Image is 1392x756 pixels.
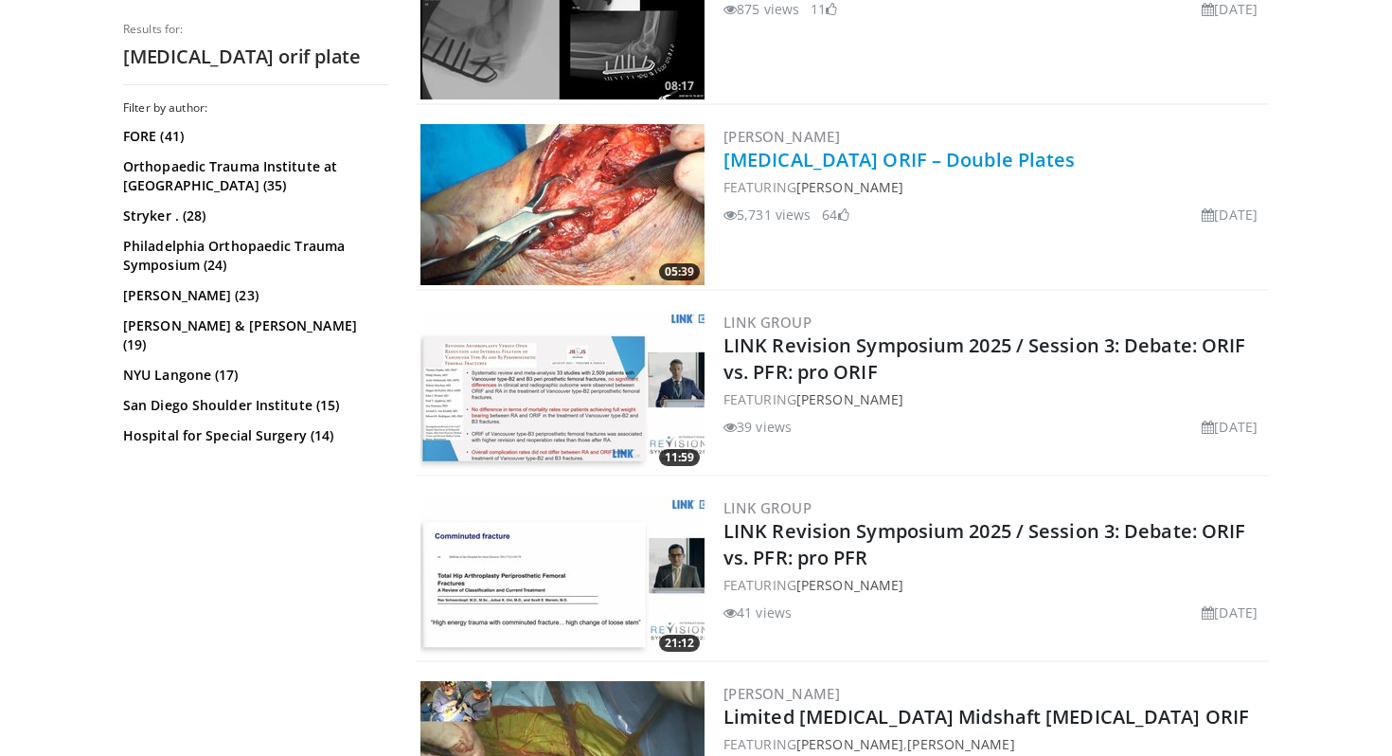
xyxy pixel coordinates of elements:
a: Orthopaedic Trauma Institute at [GEOGRAPHIC_DATA] (35) [123,157,384,195]
h3: Filter by author: [123,100,388,116]
a: [PERSON_NAME] [796,576,903,594]
a: [PERSON_NAME] [907,735,1014,753]
span: 05:39 [659,263,700,280]
a: San Diego Shoulder Institute (15) [123,396,384,415]
li: 64 [822,205,848,225]
a: LINK Group [723,313,812,332]
a: LINK Revision Symposium 2025 / Session 3: Debate: ORIF vs. PFR: pro ORIF [723,333,1245,385]
p: Results for: [123,22,388,37]
img: 6cca6549-0377-49e0-9fbe-67c0c251917a.300x170_q85_crop-smart_upscale.jpg [420,124,705,285]
div: FEATURING [723,575,1265,595]
a: 21:12 [420,495,705,657]
div: FEATURING [723,177,1265,197]
li: [DATE] [1202,417,1258,437]
li: 39 views [723,417,792,437]
a: [PERSON_NAME] [723,127,840,146]
a: 05:39 [420,124,705,285]
span: 21:12 [659,635,700,652]
a: 11:59 [420,310,705,471]
a: LINK Revision Symposium 2025 / Session 3: Debate: ORIF vs. PFR: pro PFR [723,518,1245,570]
li: 41 views [723,603,792,622]
a: [PERSON_NAME] [796,390,903,408]
a: Limited [MEDICAL_DATA] Midshaft [MEDICAL_DATA] ORIF [723,704,1249,729]
img: 3d38f83b-9379-4a04-8d2a-971632916aaa.300x170_q85_crop-smart_upscale.jpg [420,495,705,657]
span: 11:59 [659,449,700,466]
a: FORE (41) [123,127,384,146]
a: Stryker . (28) [123,207,384,225]
li: 5,731 views [723,205,811,225]
img: b9288c66-1719-4b4d-a011-26ee5e03ef9b.300x170_q85_crop-smart_upscale.jpg [420,310,705,471]
li: [DATE] [1202,603,1258,622]
a: LINK Group [723,498,812,517]
div: FEATURING [723,389,1265,409]
a: [PERSON_NAME] & [PERSON_NAME] (19) [123,316,384,354]
div: FEATURING , [723,734,1265,754]
a: [PERSON_NAME] (23) [123,286,384,305]
h2: [MEDICAL_DATA] orif plate [123,45,388,69]
a: [PERSON_NAME] [796,735,903,753]
li: [DATE] [1202,205,1258,225]
a: [MEDICAL_DATA] ORIF – Double Plates [723,147,1076,172]
a: [PERSON_NAME] [723,684,840,703]
a: Hospital for Special Surgery (14) [123,426,384,445]
a: [PERSON_NAME] [796,178,903,196]
span: 08:17 [659,78,700,95]
a: NYU Langone (17) [123,366,384,385]
a: Philadelphia Orthopaedic Trauma Symposium (24) [123,237,384,275]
